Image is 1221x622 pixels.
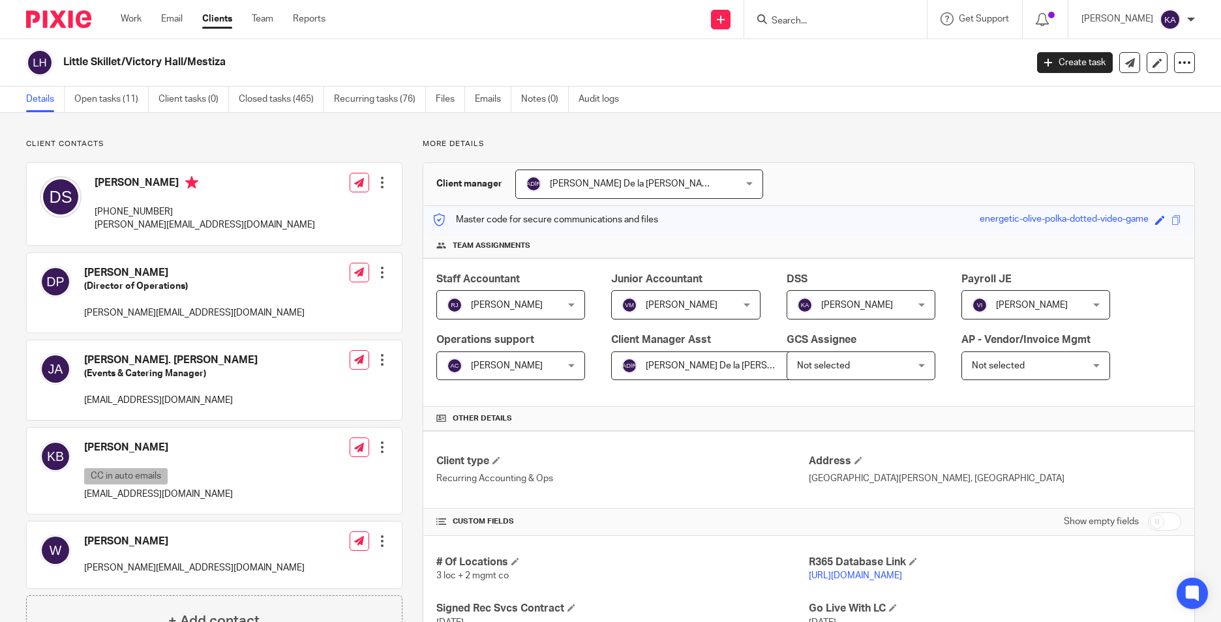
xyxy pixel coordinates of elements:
img: svg%3E [1160,9,1181,30]
span: Staff Accountant [436,274,520,284]
img: svg%3E [622,297,637,313]
a: Closed tasks (465) [239,87,324,112]
a: Open tasks (11) [74,87,149,112]
img: svg%3E [447,297,462,313]
img: svg%3E [40,353,71,385]
h4: CUSTOM FIELDS [436,516,809,527]
img: svg%3E [40,266,71,297]
p: Client contacts [26,139,402,149]
span: Get Support [959,14,1009,23]
label: Show empty fields [1064,515,1139,528]
h4: Go Live With LC [809,602,1181,615]
p: [GEOGRAPHIC_DATA][PERSON_NAME], [GEOGRAPHIC_DATA] [809,472,1181,485]
span: Junior Accountant [611,274,702,284]
span: Operations support [436,334,534,345]
span: AP - Vendor/Invoice Mgmt [961,334,1091,345]
a: Notes (0) [521,87,569,112]
h4: [PERSON_NAME] [84,266,305,280]
h4: [PERSON_NAME]. [PERSON_NAME] [84,353,258,367]
p: [PHONE_NUMBER] [95,205,315,218]
a: Details [26,87,65,112]
img: Pixie [26,10,91,28]
span: 3 loc + 2 mgmt co [436,571,509,580]
h4: # Of Locations [436,555,809,569]
span: DSS [787,274,807,284]
a: Work [121,12,142,25]
img: svg%3E [40,441,71,472]
span: [PERSON_NAME] De la [PERSON_NAME] [646,361,813,370]
img: svg%3E [797,297,813,313]
p: [PERSON_NAME] [1081,12,1153,25]
img: svg%3E [40,176,82,218]
a: Files [436,87,465,112]
p: Recurring Accounting & Ops [436,472,809,485]
img: svg%3E [26,49,53,76]
img: svg%3E [40,535,71,566]
p: More details [423,139,1195,149]
span: Other details [453,413,512,424]
img: svg%3E [622,358,637,374]
p: Master code for secure communications and files [433,213,658,226]
span: [PERSON_NAME] [996,301,1068,310]
a: Reports [293,12,325,25]
h3: Client manager [436,177,502,190]
span: [PERSON_NAME] [821,301,893,310]
h4: Address [809,454,1181,468]
a: [URL][DOMAIN_NAME] [809,571,902,580]
h4: Signed Rec Svcs Contract [436,602,809,615]
h5: (Director of Operations) [84,280,305,293]
h5: (Events & Catering Manager) [84,367,258,380]
h2: Little Skillet/Victory Hall/Mestiza [63,55,826,69]
span: [PERSON_NAME] [471,301,543,310]
img: svg%3E [972,297,987,313]
div: energetic-olive-polka-dotted-video-game [980,213,1149,228]
p: [PERSON_NAME][EMAIL_ADDRESS][DOMAIN_NAME] [84,306,305,319]
h4: [PERSON_NAME] [84,441,233,454]
p: [EMAIL_ADDRESS][DOMAIN_NAME] [84,488,233,501]
a: Recurring tasks (76) [334,87,426,112]
span: Client Manager Asst [611,334,711,345]
span: [PERSON_NAME] [646,301,717,310]
a: Client tasks (0) [158,87,229,112]
span: [PERSON_NAME] De la [PERSON_NAME] [550,179,717,188]
span: Not selected [797,361,850,370]
p: CC in auto emails [84,468,168,484]
h4: Client type [436,454,809,468]
input: Search [770,16,888,27]
a: Audit logs [579,87,629,112]
h4: [PERSON_NAME] [95,176,315,192]
a: Clients [202,12,232,25]
a: Email [161,12,183,25]
span: Not selected [972,361,1025,370]
p: [EMAIL_ADDRESS][DOMAIN_NAME] [84,394,258,407]
a: Create task [1037,52,1113,73]
img: svg%3E [447,358,462,374]
a: Emails [475,87,511,112]
span: Team assignments [453,241,530,251]
span: GCS Assignee [787,334,856,345]
h4: [PERSON_NAME] [84,535,305,548]
span: [PERSON_NAME] [471,361,543,370]
a: Team [252,12,273,25]
span: Payroll JE [961,274,1012,284]
i: Primary [185,176,198,189]
p: [PERSON_NAME][EMAIL_ADDRESS][DOMAIN_NAME] [95,218,315,231]
h4: R365 Database Link [809,555,1181,569]
p: [PERSON_NAME][EMAIL_ADDRESS][DOMAIN_NAME] [84,561,305,574]
img: svg%3E [526,176,541,192]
